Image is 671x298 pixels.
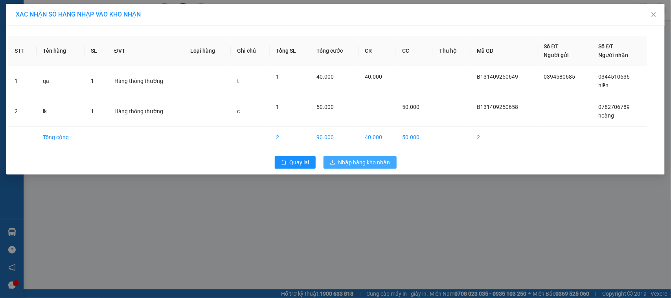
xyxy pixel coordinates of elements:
[359,127,396,148] td: 40.000
[37,127,85,148] td: Tổng cộng
[108,66,184,96] td: Hàng thông thường
[316,104,334,110] span: 50.000
[290,158,309,167] span: Quay lại
[8,66,37,96] td: 1
[237,78,239,84] span: t
[402,104,419,110] span: 50.000
[37,66,85,96] td: qa
[316,74,334,80] span: 40.000
[310,127,358,148] td: 90.000
[599,82,609,88] span: hiền
[108,36,184,66] th: ĐVT
[477,104,518,110] span: B131409250658
[37,36,85,66] th: Tên hàng
[270,36,310,66] th: Tổng SL
[599,52,629,58] span: Người nhận
[471,127,537,148] td: 2
[544,74,575,80] span: 0394580685
[91,108,94,114] span: 1
[599,43,614,50] span: Số ĐT
[184,36,231,66] th: Loại hàng
[8,96,37,127] td: 2
[310,36,358,66] th: Tổng cước
[651,11,657,18] span: close
[544,43,559,50] span: Số ĐT
[16,11,141,18] span: XÁC NHẬN SỐ HÀNG NHẬP VÀO KHO NHẬN
[330,160,335,166] span: download
[477,74,518,80] span: B131409250649
[276,74,279,80] span: 1
[359,36,396,66] th: CR
[365,74,382,80] span: 40.000
[37,96,85,127] td: lk
[91,78,94,84] span: 1
[433,36,471,66] th: Thu hộ
[338,158,390,167] span: Nhập hàng kho nhận
[281,160,287,166] span: rollback
[231,36,270,66] th: Ghi chú
[599,74,630,80] span: 0344510636
[324,156,397,169] button: downloadNhập hàng kho nhận
[396,127,433,148] td: 50.000
[270,127,310,148] td: 2
[643,4,665,26] button: Close
[396,36,433,66] th: CC
[599,112,614,119] span: hoàng
[85,36,108,66] th: SL
[8,36,37,66] th: STT
[275,156,316,169] button: rollbackQuay lại
[544,52,569,58] span: Người gửi
[599,104,630,110] span: 0782706789
[471,36,537,66] th: Mã GD
[276,104,279,110] span: 1
[237,108,240,114] span: c
[108,96,184,127] td: Hàng thông thường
